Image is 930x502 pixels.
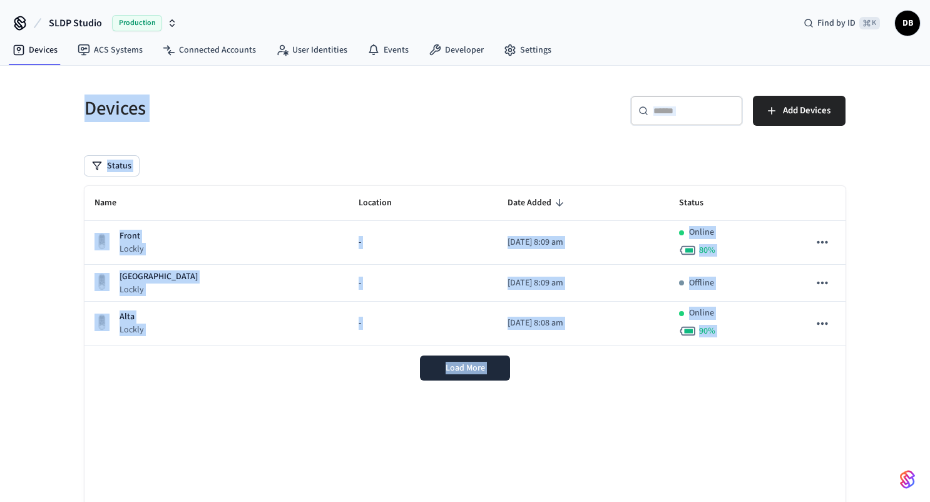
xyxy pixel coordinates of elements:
[95,233,110,251] img: Lockly Vision Lock, Front
[153,39,266,61] a: Connected Accounts
[68,39,153,61] a: ACS Systems
[112,15,162,31] span: Production
[494,39,561,61] a: Settings
[783,103,830,119] span: Add Devices
[508,193,568,213] span: Date Added
[120,243,144,255] p: Lockly
[95,273,110,291] img: Lockly Vision Lock, Front
[419,39,494,61] a: Developer
[817,17,856,29] span: Find by ID
[699,325,715,337] span: 90 %
[120,324,144,336] p: Lockly
[508,317,659,330] p: [DATE] 8:08 am
[84,96,457,121] h5: Devices
[49,16,102,31] span: SLDP Studio
[895,11,920,36] button: DB
[3,39,68,61] a: Devices
[896,12,919,34] span: DB
[120,270,198,284] p: [GEOGRAPHIC_DATA]
[359,317,361,330] span: -
[95,314,110,332] img: Lockly Vision Lock, Front
[120,284,198,296] p: Lockly
[120,310,144,324] p: Alta
[753,96,846,126] button: Add Devices
[446,362,485,374] span: Load More
[689,277,714,290] p: Offline
[266,39,357,61] a: User Identities
[84,156,139,176] button: Status
[84,186,846,346] table: sticky table
[689,307,714,320] p: Online
[859,17,880,29] span: ⌘ K
[699,244,715,257] span: 80 %
[679,193,720,213] span: Status
[794,12,890,34] div: Find by ID⌘ K
[359,277,361,290] span: -
[359,193,408,213] span: Location
[508,236,659,249] p: [DATE] 8:09 am
[120,230,144,243] p: Front
[357,39,419,61] a: Events
[900,469,915,489] img: SeamLogoGradient.69752ec5.svg
[689,226,714,239] p: Online
[95,193,133,213] span: Name
[508,277,659,290] p: [DATE] 8:09 am
[359,236,361,249] span: -
[420,356,510,381] button: Load More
